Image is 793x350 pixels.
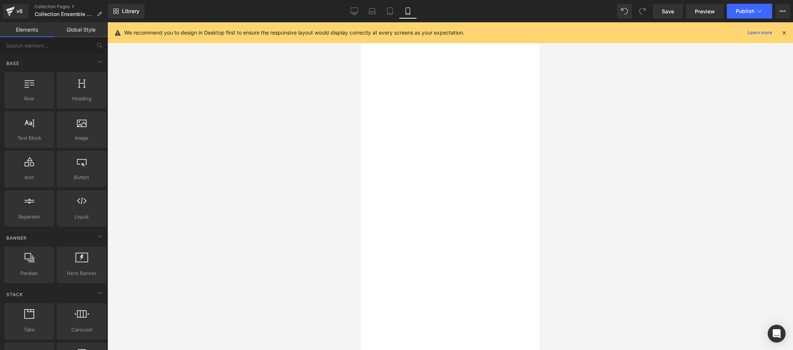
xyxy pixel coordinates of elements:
span: Stack [6,291,24,298]
span: Carousel [59,326,104,334]
button: Publish [727,4,772,19]
button: Undo [617,4,632,19]
span: Heading [59,95,104,103]
a: New Library [108,4,145,19]
span: Button [59,174,104,181]
span: Save [662,7,674,15]
span: Liquid [59,213,104,221]
span: Icon [7,174,52,181]
a: Desktop [345,4,363,19]
a: Global Style [54,22,108,37]
span: Publish [736,8,754,14]
p: We recommend you to design in Desktop first to ensure the responsive layout would display correct... [124,29,464,37]
div: v6 [15,6,24,16]
span: Banner [6,234,28,242]
span: Row [7,95,52,103]
a: Preview [686,4,724,19]
span: Text Block [7,134,52,142]
a: Learn more [745,28,775,37]
div: Open Intercom Messenger [768,325,786,343]
span: Separator [7,213,52,221]
span: Image [59,134,104,142]
a: Collection Pages [35,4,108,10]
button: More [775,4,790,19]
span: Hero Banner [59,269,104,277]
span: Library [122,8,139,14]
a: v6 [3,4,29,19]
button: Redo [635,4,650,19]
a: Mobile [399,4,417,19]
span: Parallax [7,269,52,277]
a: Tablet [381,4,399,19]
a: Laptop [363,4,381,19]
span: Base [6,60,20,67]
span: Collection Ensemble DIY [35,11,94,17]
span: Preview [695,7,715,15]
span: Tabs [7,326,52,334]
